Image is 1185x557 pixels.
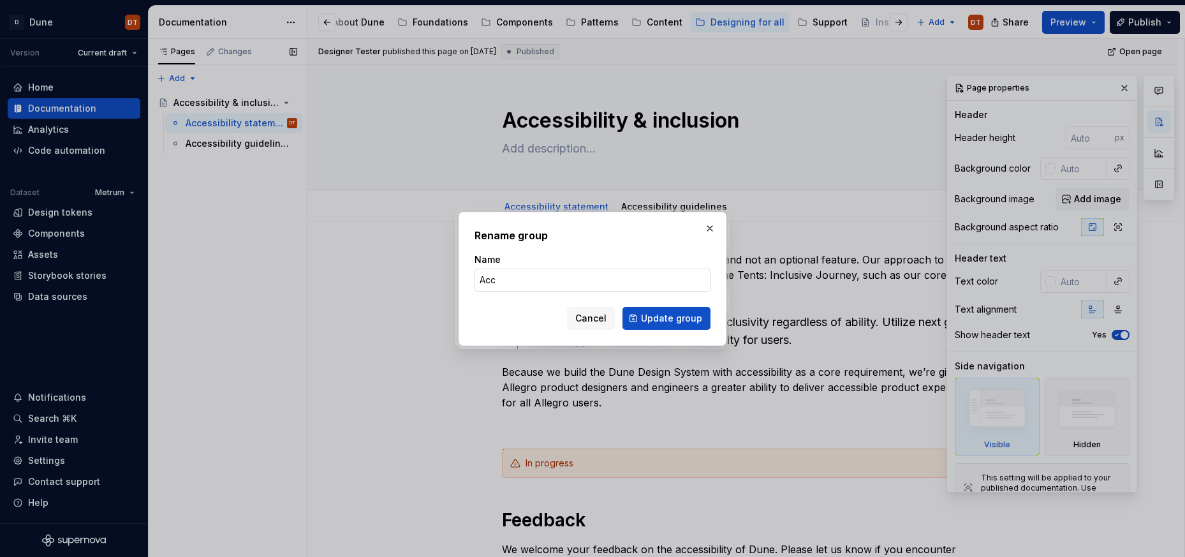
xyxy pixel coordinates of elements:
[575,312,607,325] span: Cancel
[475,253,501,266] label: Name
[567,307,615,330] button: Cancel
[475,228,710,243] h2: Rename group
[641,312,702,325] span: Update group
[622,307,710,330] button: Update group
